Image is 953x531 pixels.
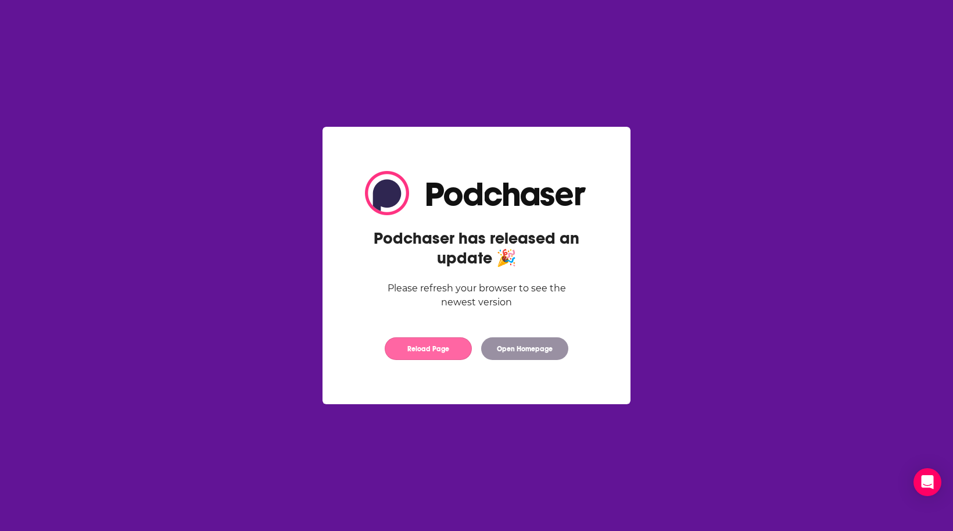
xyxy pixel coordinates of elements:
[481,337,568,360] button: Open Homepage
[385,337,472,360] button: Reload Page
[913,468,941,496] div: Open Intercom Messenger
[365,171,588,215] img: Logo
[365,281,588,309] div: Please refresh your browser to see the newest version
[365,229,588,268] h2: Podchaser has released an update 🎉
